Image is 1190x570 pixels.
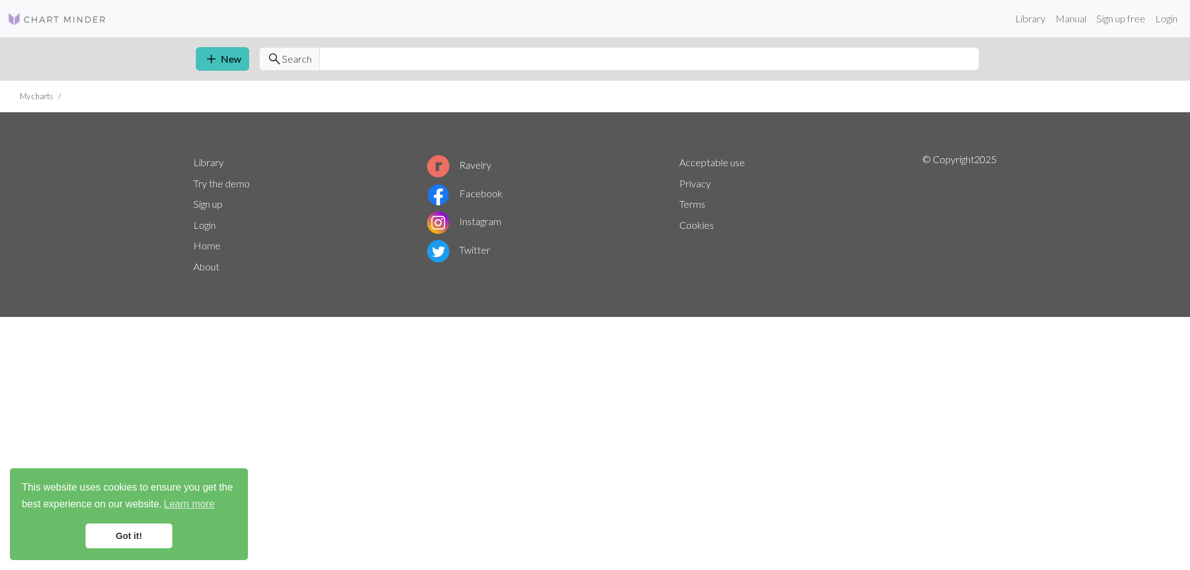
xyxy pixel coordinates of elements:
[679,219,714,231] a: Cookies
[204,50,219,68] span: add
[1010,6,1051,31] a: Library
[10,468,248,560] div: cookieconsent
[1091,6,1150,31] a: Sign up free
[1051,6,1091,31] a: Manual
[427,187,503,199] a: Facebook
[679,156,745,168] a: Acceptable use
[427,215,501,227] a: Instagram
[427,212,449,234] img: Instagram logo
[20,91,53,102] li: My charts
[679,177,711,189] a: Privacy
[193,219,216,231] a: Login
[196,47,249,71] a: New
[427,155,449,177] img: Ravelry logo
[679,198,705,210] a: Terms
[922,152,997,277] p: © Copyright 2025
[7,12,107,27] img: Logo
[427,184,449,206] img: Facebook logo
[193,156,224,168] a: Library
[267,50,282,68] span: search
[22,480,236,514] span: This website uses cookies to ensure you get the best experience on our website.
[427,159,491,171] a: Ravelry
[193,177,250,189] a: Try the demo
[427,244,490,256] a: Twitter
[193,198,223,210] a: Sign up
[427,240,449,262] img: Twitter logo
[193,261,219,272] a: About
[162,495,216,514] a: learn more about cookies
[86,523,172,548] a: dismiss cookie message
[282,51,312,66] span: Search
[193,239,221,251] a: Home
[1150,6,1183,31] a: Login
